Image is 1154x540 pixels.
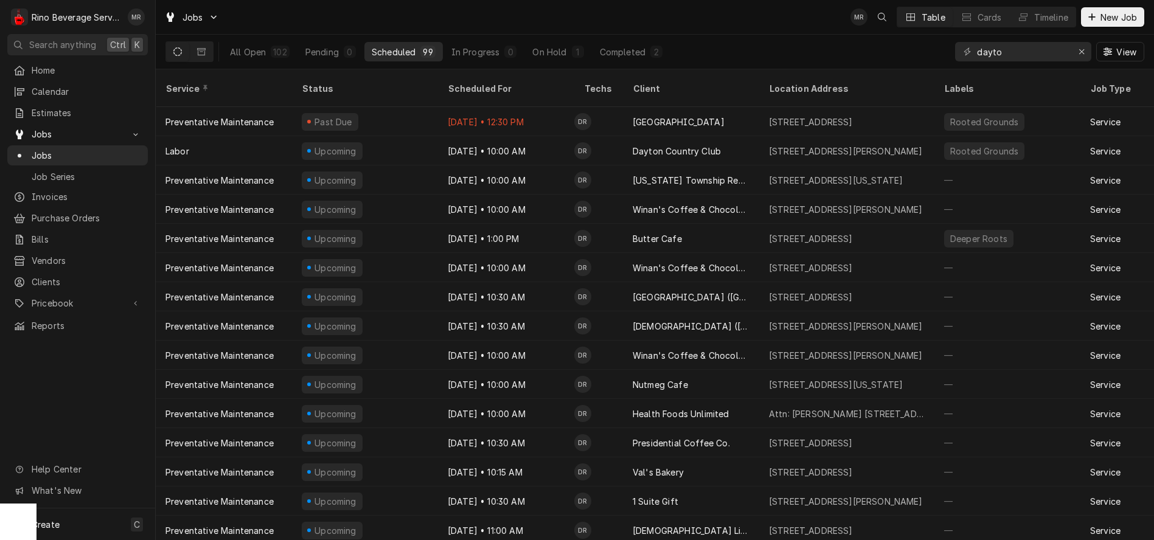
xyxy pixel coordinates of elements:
[949,145,1020,157] div: Rooted Grounds
[7,167,148,187] a: Job Series
[633,495,678,508] div: 1 Suite Gift
[769,291,853,303] div: [STREET_ADDRESS]
[633,378,688,391] div: Nutmeg Cafe
[134,38,140,51] span: K
[7,272,148,292] a: Clients
[165,232,274,245] div: Preventative Maintenance
[438,311,574,341] div: [DATE] • 10:30 AM
[32,149,142,162] span: Jobs
[584,82,613,95] div: Techs
[438,107,574,136] div: [DATE] • 12:30 PM
[574,463,591,480] div: DR
[165,145,189,157] div: Labor
[934,341,1080,370] div: —
[1090,349,1121,362] div: Service
[633,407,729,420] div: Health Foods Unlimited
[32,11,121,24] div: Rino Beverage Service
[934,282,1080,311] div: —
[313,232,358,245] div: Upcoming
[934,399,1080,428] div: —
[159,7,224,27] a: Go to Jobs
[165,116,274,128] div: Preventative Maintenance
[165,82,280,95] div: Service
[574,434,591,451] div: DR
[574,405,591,422] div: DR
[574,288,591,305] div: Damon Rinehart's Avatar
[1090,82,1149,95] div: Job Type
[313,349,358,362] div: Upcoming
[769,495,923,508] div: [STREET_ADDRESS][PERSON_NAME]
[11,9,28,26] div: Rino Beverage Service's Avatar
[769,261,853,274] div: [STREET_ADDRESS]
[32,128,123,140] span: Jobs
[934,311,1080,341] div: —
[438,224,574,253] div: [DATE] • 1:00 PM
[32,297,123,310] span: Pricebook
[165,466,274,479] div: Preventative Maintenance
[769,524,853,537] div: [STREET_ADDRESS]
[32,212,142,224] span: Purchase Orders
[574,46,582,58] div: 1
[769,378,903,391] div: [STREET_ADDRESS][US_STATE]
[633,320,749,333] div: [DEMOGRAPHIC_DATA] ([GEOGRAPHIC_DATA])
[1090,437,1121,449] div: Service
[574,434,591,451] div: Damon Rinehart's Avatar
[32,319,142,332] span: Reports
[633,116,725,128] div: [GEOGRAPHIC_DATA]
[574,113,591,130] div: DR
[438,341,574,370] div: [DATE] • 10:00 AM
[313,407,358,420] div: Upcoming
[7,293,148,313] a: Go to Pricebook
[574,171,591,189] div: DR
[32,484,141,497] span: What's New
[574,493,591,510] div: Damon Rinehart's Avatar
[1098,11,1139,24] span: New Job
[29,38,96,51] span: Search anything
[574,463,591,480] div: Damon Rinehart's Avatar
[574,317,591,334] div: Damon Rinehart's Avatar
[182,11,203,24] span: Jobs
[600,46,645,58] div: Completed
[313,145,358,157] div: Upcoming
[574,522,591,539] div: DR
[934,195,1080,224] div: —
[134,518,140,531] span: C
[313,116,354,128] div: Past Due
[1114,46,1139,58] span: View
[934,370,1080,399] div: —
[423,46,433,58] div: 99
[850,9,867,26] div: Melissa Rinehart's Avatar
[32,463,141,476] span: Help Center
[438,457,574,486] div: [DATE] • 10:15 AM
[633,291,749,303] div: [GEOGRAPHIC_DATA] ([GEOGRAPHIC_DATA])
[372,46,415,58] div: Scheduled
[633,349,749,362] div: Winan's Coffee & Chocolate (N [PERSON_NAME] Blvd)
[574,376,591,393] div: DR
[574,317,591,334] div: DR
[7,103,148,123] a: Estimates
[769,174,903,187] div: [STREET_ADDRESS][US_STATE]
[769,407,925,420] div: Attn: [PERSON_NAME] [STREET_ADDRESS]
[313,261,358,274] div: Upcoming
[32,170,142,183] span: Job Series
[165,174,274,187] div: Preventative Maintenance
[165,291,274,303] div: Preventative Maintenance
[769,145,923,157] div: [STREET_ADDRESS][PERSON_NAME]
[769,349,923,362] div: [STREET_ADDRESS][PERSON_NAME]
[32,254,142,267] span: Vendors
[7,81,148,102] a: Calendar
[313,203,358,216] div: Upcoming
[32,106,142,119] span: Estimates
[633,466,684,479] div: Val's Bakery
[438,282,574,311] div: [DATE] • 10:30 AM
[1072,42,1091,61] button: Erase input
[32,519,60,530] span: Create
[1090,524,1121,537] div: Service
[1090,320,1121,333] div: Service
[128,9,145,26] div: MR
[949,232,1009,245] div: Deeper Roots
[438,370,574,399] div: [DATE] • 10:00 AM
[633,82,747,95] div: Client
[32,190,142,203] span: Invoices
[165,261,274,274] div: Preventative Maintenance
